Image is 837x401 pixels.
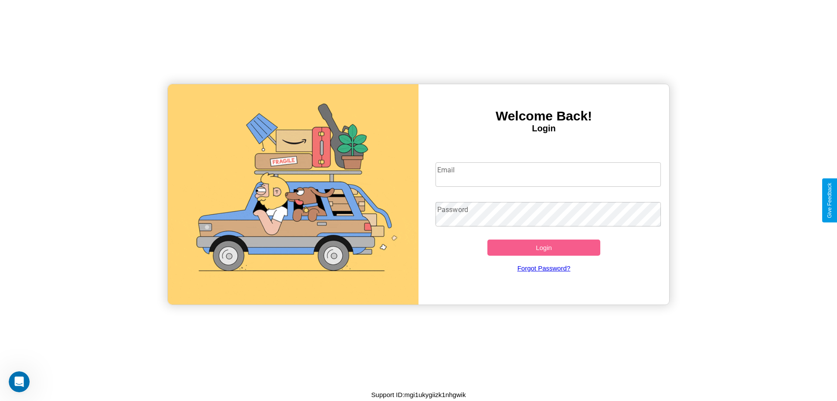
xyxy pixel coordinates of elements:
img: gif [168,84,418,305]
a: Forgot Password? [431,256,657,281]
h4: Login [418,123,669,134]
h3: Welcome Back! [418,109,669,123]
p: Support ID: mgi1ukygiizk1nhgwik [371,389,466,401]
div: Give Feedback [827,183,833,218]
button: Login [487,240,600,256]
iframe: Intercom live chat [9,371,30,392]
